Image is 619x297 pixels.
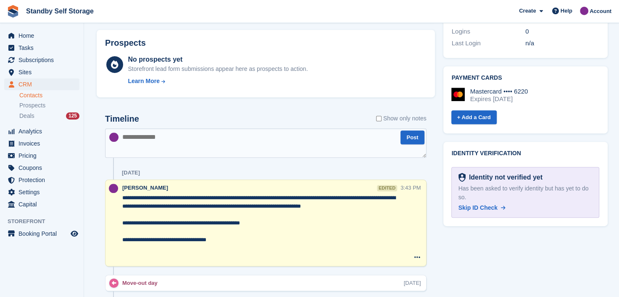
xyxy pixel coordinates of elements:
[18,162,69,174] span: Coupons
[18,78,69,90] span: CRM
[18,138,69,149] span: Invoices
[8,217,84,226] span: Storefront
[18,228,69,240] span: Booking Portal
[18,125,69,137] span: Analytics
[4,198,79,210] a: menu
[105,114,139,124] h2: Timeline
[109,184,118,193] img: Sue Ford
[451,110,497,124] a: + Add a Card
[4,54,79,66] a: menu
[4,30,79,42] a: menu
[128,55,308,65] div: No prospects yet
[4,228,79,240] a: menu
[18,198,69,210] span: Capital
[400,184,421,192] div: 3:43 PM
[376,114,382,123] input: Show only notes
[466,172,543,182] div: Identity not verified yet
[470,95,528,103] div: Expires [DATE]
[4,162,79,174] a: menu
[128,77,159,86] div: Learn More
[69,229,79,239] a: Preview store
[377,185,397,191] div: edited
[18,30,69,42] span: Home
[19,101,79,110] a: Prospects
[105,38,146,48] h2: Prospects
[18,174,69,186] span: Protection
[19,112,34,120] span: Deals
[458,203,506,212] a: Skip ID Check
[580,7,588,15] img: Sue Ford
[19,112,79,120] a: Deals 125
[4,78,79,90] a: menu
[458,204,498,211] span: Skip ID Check
[18,186,69,198] span: Settings
[7,5,19,18] img: stora-icon-8386f47178a22dfd0bd8f6a31ec36ba5ce8667c1dd55bd0f319d3a0aa187defe.svg
[4,138,79,149] a: menu
[128,65,308,73] div: Storefront lead form submissions appear here as prospects to action.
[66,112,79,120] div: 125
[122,169,140,176] div: [DATE]
[18,66,69,78] span: Sites
[519,7,536,15] span: Create
[122,185,168,191] span: [PERSON_NAME]
[525,39,599,48] div: n/a
[561,7,572,15] span: Help
[400,130,424,144] button: Post
[4,125,79,137] a: menu
[4,174,79,186] a: menu
[128,77,308,86] a: Learn More
[18,54,69,66] span: Subscriptions
[452,27,526,36] div: Logins
[4,186,79,198] a: menu
[458,173,466,182] img: Identity Verification Ready
[4,42,79,54] a: menu
[19,91,79,99] a: Contacts
[18,150,69,162] span: Pricing
[4,150,79,162] a: menu
[525,27,599,36] div: 0
[109,133,119,142] img: Sue Ford
[452,150,599,157] h2: Identity verification
[452,39,526,48] div: Last Login
[23,4,97,18] a: Standby Self Storage
[404,279,421,287] div: [DATE]
[451,88,465,101] img: Mastercard Logo
[18,42,69,54] span: Tasks
[376,114,427,123] label: Show only notes
[470,88,528,95] div: Mastercard •••• 6220
[19,102,45,109] span: Prospects
[452,75,599,81] h2: Payment cards
[590,7,611,16] span: Account
[122,279,162,287] div: Move-out day
[458,184,592,202] div: Has been asked to verify identity but has yet to do so.
[4,66,79,78] a: menu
